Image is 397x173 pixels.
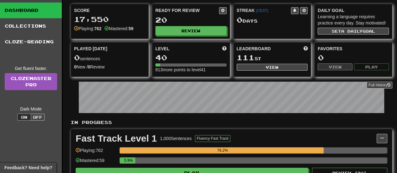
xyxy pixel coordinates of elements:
[76,134,157,143] div: Fast Track Level 1
[303,46,308,52] span: This week in points, UTC
[155,7,219,14] div: Ready for Review
[74,25,101,32] div: Playing:
[4,165,52,171] span: Open feedback widget
[121,147,324,154] div: 76.2%
[237,64,308,71] button: View
[367,82,392,89] button: Full History
[318,7,389,14] div: Daily Goal
[237,54,308,62] div: st
[94,26,101,31] strong: 762
[341,29,362,33] span: a daily
[237,7,291,14] div: Streak
[121,157,135,164] div: 5.9%
[237,15,243,24] span: 0
[318,28,389,35] button: Seta dailygoal
[105,25,133,32] div: Mastered:
[237,46,271,52] span: Leaderboard
[318,63,352,70] button: View
[222,46,227,52] span: Score more points to level up
[74,7,145,14] div: Score
[160,135,192,142] div: 1,000 Sentences
[195,135,230,142] button: Fluency Fast Track
[74,46,107,52] span: Played [DATE]
[354,63,389,70] button: Play
[128,26,133,31] strong: 59
[237,53,255,62] span: 111
[5,73,57,90] a: ClozemasterPro
[71,119,392,126] p: In Progress
[256,8,268,13] a: (CEST)
[155,16,227,24] div: 20
[88,64,90,69] strong: 0
[31,114,45,121] button: Off
[318,46,389,52] div: Favorites
[74,54,145,62] div: sentences
[155,26,227,35] button: Review
[318,14,389,26] div: Learning a language requires practice every day. Stay motivated!
[74,15,145,23] div: 17,550
[74,64,77,69] strong: 0
[318,54,389,62] div: 0
[155,54,227,62] div: 40
[5,106,57,112] div: Dark Mode
[155,67,227,73] div: 813 more points to level 41
[5,65,57,72] div: Get fluent faster.
[76,157,116,168] div: Mastered: 59
[74,53,80,62] span: 0
[76,147,116,158] div: Playing: 762
[155,46,169,52] span: Level
[17,114,31,121] button: On
[237,16,308,24] div: Day s
[74,64,145,70] div: New / Review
